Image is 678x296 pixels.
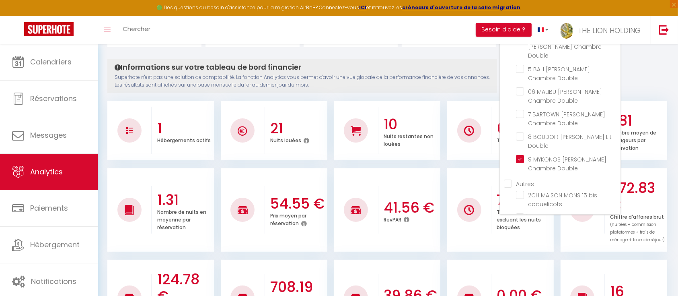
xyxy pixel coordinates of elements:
[497,207,551,231] p: Taux d'occupation en excluant les nuits bloquées
[30,130,67,140] span: Messages
[360,4,367,11] a: ICI
[157,135,211,144] p: Hébergements actifs
[528,65,590,82] span: 5 BALI [PERSON_NAME] Chambre Double
[384,215,401,223] p: RevPAR
[610,180,665,213] h3: 872.83 €
[117,16,156,44] a: Chercher
[476,23,532,37] button: Besoin d'aide ?
[30,93,77,103] span: Réservations
[123,25,150,33] span: Chercher
[384,131,434,147] p: Nuits restantes non louées
[31,276,76,286] span: Notifications
[270,120,325,137] h3: 21
[115,74,490,89] p: Superhote n'est pas une solution de comptabilité. La fonction Analytics vous permet d'avoir une v...
[578,25,641,35] span: THE LION HOLDING
[659,25,669,35] img: logout
[30,203,68,213] span: Paiements
[561,23,573,39] img: ...
[24,22,74,36] img: Super Booking
[528,155,606,172] span: 9 MYKONOS [PERSON_NAME] Chambre Double
[384,116,438,133] h3: 10
[30,57,72,67] span: Calendriers
[115,63,490,72] h4: Informations sur votre tableau de bord financier
[6,3,31,27] button: Ouvrir le widget de chat LiveChat
[610,128,656,151] p: Nombre moyen de voyageurs par réservation
[528,34,602,60] span: 4 St [PERSON_NAME] [PERSON_NAME] Chambre Double
[497,135,543,144] p: Taux d'occupation
[555,16,651,44] a: ... THE LION HOLDING
[464,205,474,215] img: NO IMAGE
[610,212,665,243] p: Chiffre d'affaires brut
[157,120,212,137] h3: 1
[528,191,597,208] span: 2CH MAISON MONS 15 bis coquelicots
[270,135,301,144] p: Nuits louées
[610,112,665,129] h3: 1.81
[403,4,521,11] a: créneaux d'ouverture de la salle migration
[126,127,133,134] img: NO IMAGE
[157,192,212,209] h3: 1.31
[30,167,63,177] span: Analytics
[497,120,552,137] h3: 67.74 %
[157,207,206,231] p: Nombre de nuits en moyenne par réservation
[270,211,306,227] p: Prix moyen par réservation
[270,195,325,212] h3: 54.55 €
[528,110,605,127] span: 7 BARTOWN [PERSON_NAME] Chambre Double
[497,192,552,209] h3: 77.78 %
[528,133,612,150] span: 8 BOUDOIR [PERSON_NAME] Lit Double
[610,221,665,243] span: (nuitées + commission plateformes + frais de ménage + taxes de séjour)
[384,199,438,216] h3: 41.56 €
[30,240,80,250] span: Hébergement
[528,88,602,105] span: 06 MALIBU [PERSON_NAME] Chambre Double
